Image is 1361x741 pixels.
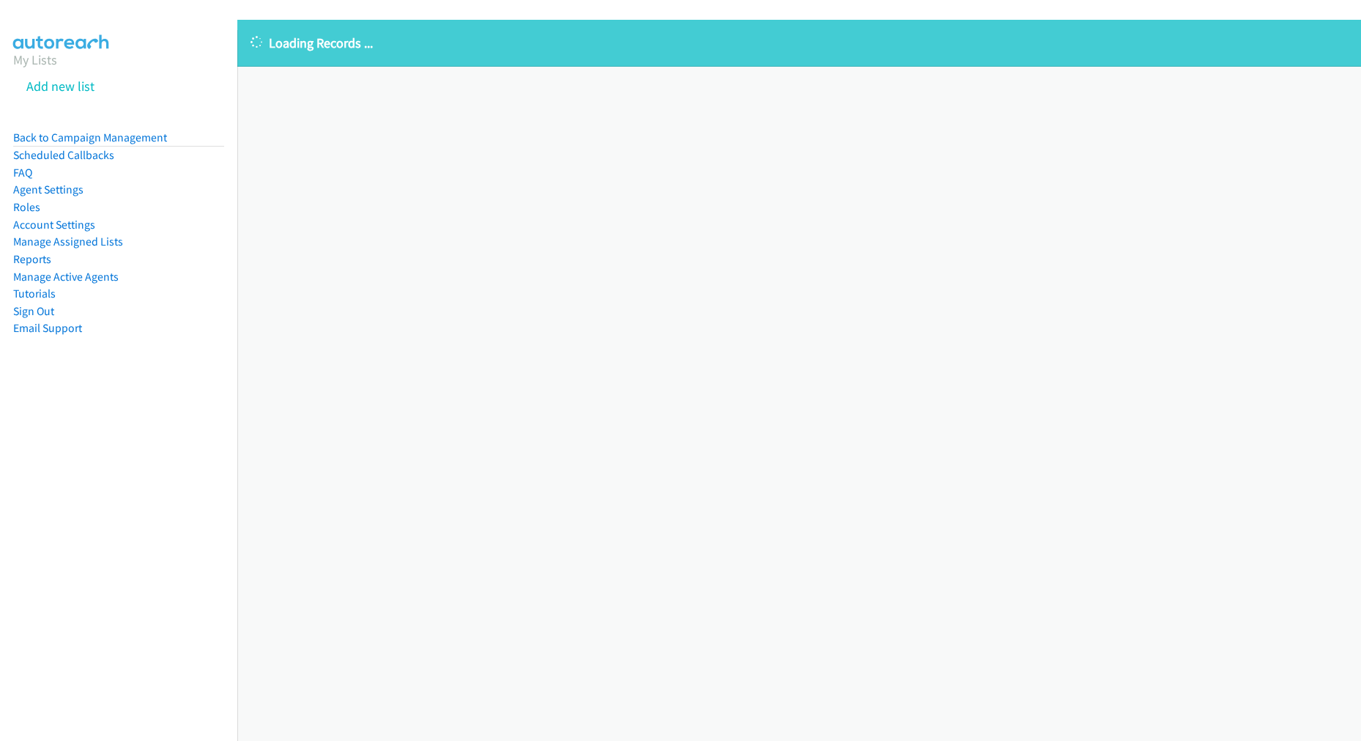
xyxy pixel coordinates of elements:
[13,166,32,180] a: FAQ
[13,321,82,335] a: Email Support
[13,304,54,318] a: Sign Out
[13,183,84,196] a: Agent Settings
[13,252,51,266] a: Reports
[13,270,119,284] a: Manage Active Agents
[13,200,40,214] a: Roles
[13,130,167,144] a: Back to Campaign Management
[13,51,57,68] a: My Lists
[26,78,94,95] a: Add new list
[251,33,1348,53] p: Loading Records ...
[13,287,56,301] a: Tutorials
[13,235,123,248] a: Manage Assigned Lists
[13,218,95,232] a: Account Settings
[13,148,114,162] a: Scheduled Callbacks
